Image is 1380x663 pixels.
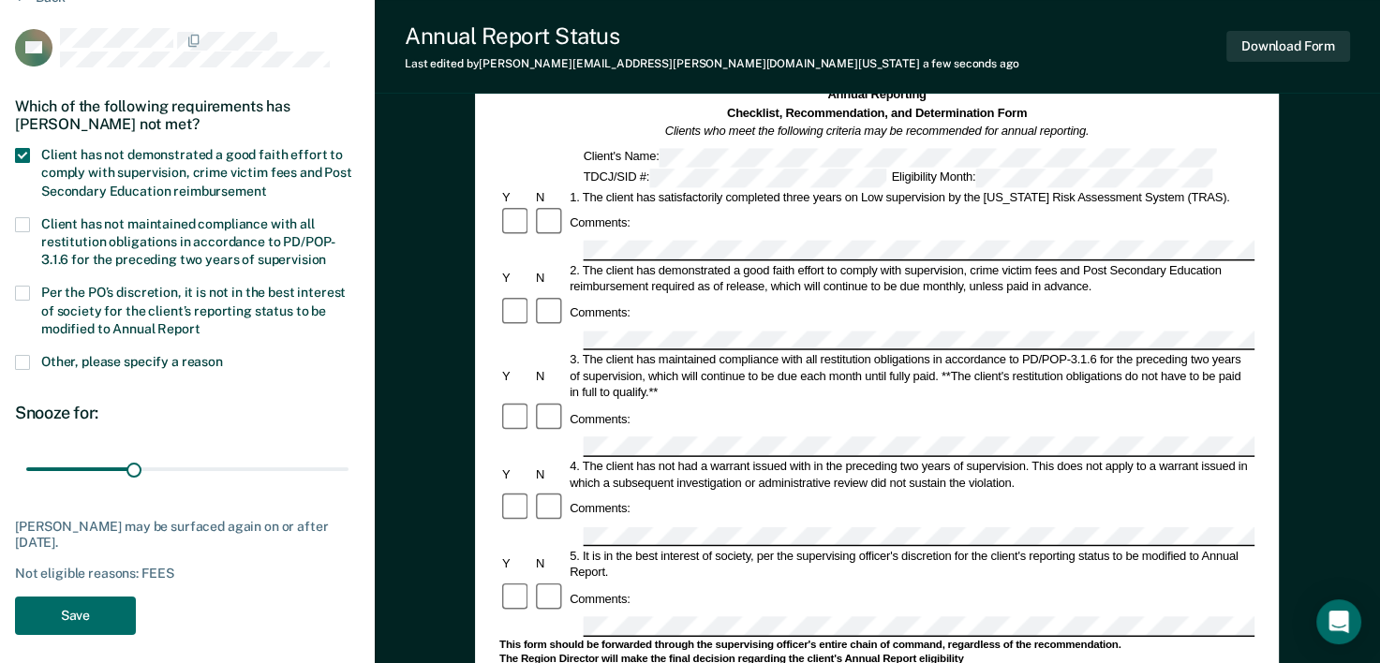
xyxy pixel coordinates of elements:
[1316,599,1361,644] div: Open Intercom Messenger
[15,566,360,582] div: Not eligible reasons: FEES
[405,22,1019,50] div: Annual Report Status
[828,88,927,101] strong: Annual Reporting
[533,271,567,287] div: N
[405,57,1019,70] div: Last edited by [PERSON_NAME][EMAIL_ADDRESS][PERSON_NAME][DOMAIN_NAME][US_STATE]
[727,106,1027,119] strong: Checklist, Recommendation, and Determination Form
[568,214,633,230] div: Comments:
[568,548,1255,581] div: 5. It is in the best interest of society, per the supervising officer's discretion for the client...
[499,638,1254,652] div: This form should be forwarded through the supervising officer's entire chain of command, regardle...
[499,271,533,287] div: Y
[568,304,633,320] div: Comments:
[15,597,136,635] button: Save
[568,500,633,516] div: Comments:
[499,556,533,572] div: Y
[41,216,335,267] span: Client has not maintained compliance with all restitution obligations in accordance to PD/POP-3.1...
[41,285,346,335] span: Per the PO’s discretion, it is not in the best interest of society for the client’s reporting sta...
[568,410,633,426] div: Comments:
[15,82,360,148] div: Which of the following requirements has [PERSON_NAME] not met?
[568,352,1255,401] div: 3. The client has maintained compliance with all restitution obligations in accordance to PD/POP-...
[581,148,1220,167] div: Client's Name:
[533,368,567,384] div: N
[499,188,533,204] div: Y
[499,466,533,482] div: Y
[533,466,567,482] div: N
[533,188,567,204] div: N
[568,262,1255,295] div: 2. The client has demonstrated a good faith effort to comply with supervision, crime victim fees ...
[581,169,889,187] div: TDCJ/SID #:
[15,403,360,423] div: Snooze for:
[41,354,223,369] span: Other, please specify a reason
[923,57,1019,70] span: a few seconds ago
[533,556,567,572] div: N
[889,169,1215,187] div: Eligibility Month:
[499,368,533,384] div: Y
[568,188,1255,204] div: 1. The client has satisfactorily completed three years on Low supervision by the [US_STATE] Risk ...
[665,125,1090,138] em: Clients who meet the following criteria may be recommended for annual reporting.
[15,519,360,551] div: [PERSON_NAME] may be surfaced again on or after [DATE].
[41,147,352,198] span: Client has not demonstrated a good faith effort to comply with supervision, crime victim fees and...
[568,590,633,606] div: Comments:
[568,458,1255,491] div: 4. The client has not had a warrant issued with in the preceding two years of supervision. This d...
[1226,31,1350,62] button: Download Form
